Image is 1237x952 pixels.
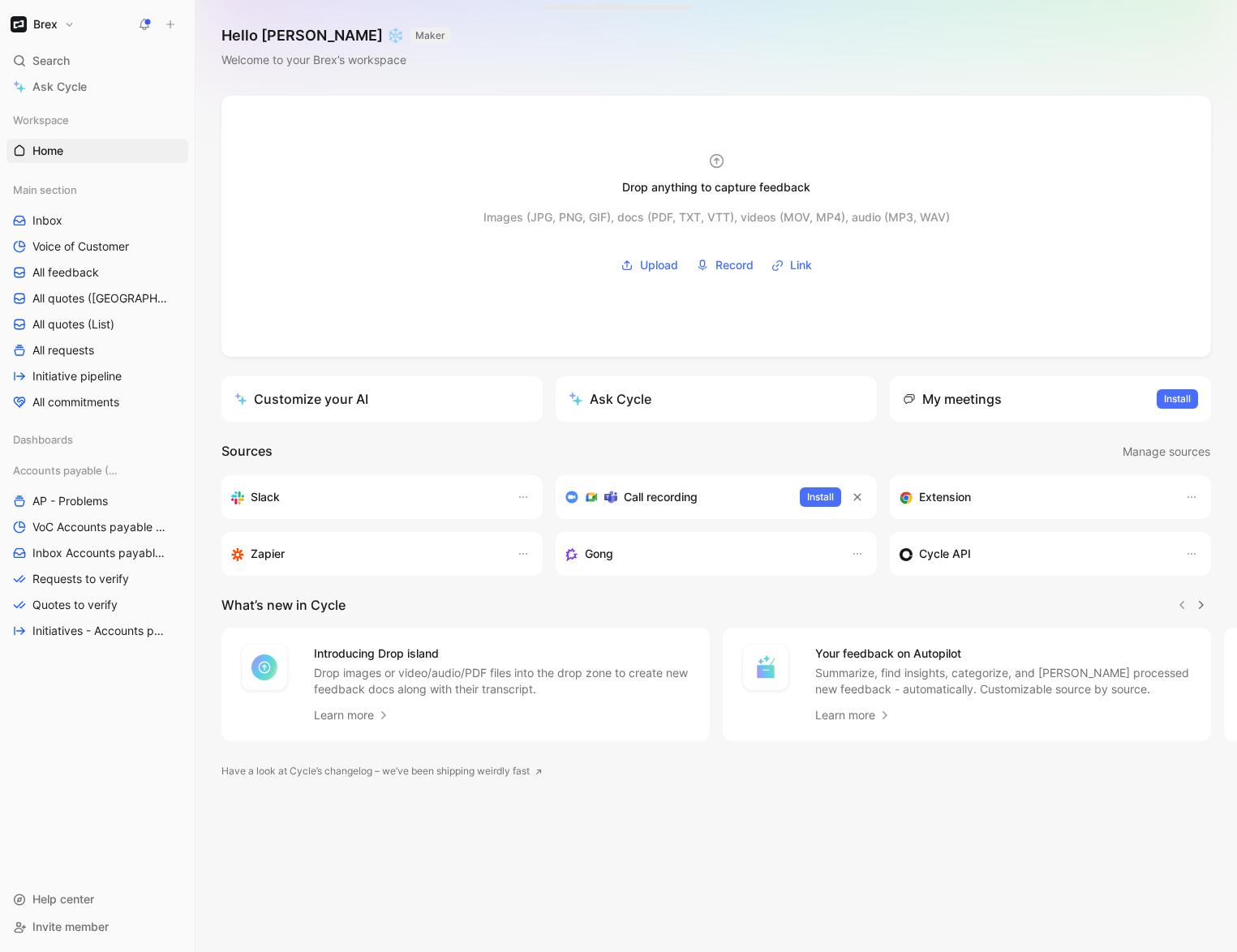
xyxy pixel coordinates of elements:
a: Requests to verify [6,567,188,591]
a: AP - Problems [6,489,188,513]
span: All quotes (List) [32,316,114,332]
div: Accounts payable (AP) [6,458,188,482]
p: Drop images or video/audio/PDF files into the drop zone to create new feedback docs along with th... [314,665,690,697]
a: Inbox [6,208,188,233]
a: Inbox Accounts payable (AP) [6,541,188,565]
span: All quotes ([GEOGRAPHIC_DATA]) [32,290,170,307]
span: Install [807,489,834,505]
a: All quotes (List) [6,312,188,337]
button: BrexBrex [6,13,79,36]
a: All quotes ([GEOGRAPHIC_DATA]) [6,286,188,311]
span: AP - Problems [32,493,108,509]
a: Voice of Customer [6,234,188,259]
span: Install [1164,391,1191,407]
span: Home [32,143,63,159]
span: Main section [13,182,77,198]
span: Quotes to verify [32,597,118,613]
div: Main sectionInboxVoice of CustomerAll feedbackAll quotes ([GEOGRAPHIC_DATA])All quotes (List)All ... [6,178,188,414]
a: VoC Accounts payable (AP) [6,515,188,539]
span: Ask Cycle [32,77,87,96]
button: Record [690,253,759,277]
h2: What’s new in Cycle [221,595,346,615]
a: Learn more [815,705,891,725]
span: Inbox Accounts payable (AP) [32,545,168,561]
div: Help center [6,887,188,911]
a: Ask Cycle [6,75,188,99]
div: Accounts payable (AP)AP - ProblemsVoC Accounts payable (AP)Inbox Accounts payable (AP)Requests to... [6,458,188,643]
div: Sync your customers, send feedback and get updates in Slack [231,487,500,507]
a: Quotes to verify [6,593,188,617]
div: Customize your AI [234,389,368,409]
button: Ask Cycle [556,376,877,422]
h4: Introducing Drop island [314,644,690,663]
div: Capture feedback from anywhere on the web [900,487,1169,507]
div: Capture feedback from your incoming calls [565,544,835,564]
a: Initiatives - Accounts payable (AP) [6,619,188,643]
div: Capture feedback from thousands of sources with Zapier (survey results, recordings, sheets, etc). [231,544,500,564]
div: Dashboards [6,427,188,457]
div: Record & transcribe meetings from Zoom, Meet & Teams. [565,487,787,507]
h3: Extension [919,487,971,507]
span: Initiatives - Accounts payable (AP) [32,623,170,639]
span: VoC Accounts payable (AP) [32,519,167,535]
span: Requests to verify [32,571,129,587]
span: All feedback [32,264,99,281]
span: Invite member [32,920,109,933]
h3: Gong [585,544,613,564]
h3: Zapier [251,544,285,564]
span: Accounts payable (AP) [13,462,122,478]
a: Initiative pipeline [6,364,188,388]
h1: Hello [PERSON_NAME] ❄️ [221,26,450,45]
span: Initiative pipeline [32,368,122,384]
h1: Brex [33,17,58,32]
button: Link [766,253,818,277]
div: Ask Cycle [569,389,651,409]
button: Manage sources [1122,441,1211,462]
div: Search [6,49,188,73]
div: Main section [6,178,188,202]
h3: Slack [251,487,280,507]
button: Upload [615,253,684,277]
span: All requests [32,342,94,358]
span: Inbox [32,212,62,229]
span: Search [32,51,70,71]
a: Home [6,139,188,163]
a: Customize your AI [221,376,543,422]
div: Dashboards [6,427,188,452]
span: Record [715,255,754,275]
button: Install [1157,389,1198,409]
div: Welcome to your Brex’s workspace [221,50,450,70]
a: All commitments [6,390,188,414]
div: Invite member [6,915,188,939]
div: My meetings [903,389,1002,409]
span: Link [790,255,812,275]
img: Brex [11,16,27,32]
div: Workspace [6,108,188,132]
a: Have a look at Cycle’s changelog – we’ve been shipping weirdly fast [221,763,543,779]
span: Dashboards [13,431,73,448]
div: Sync customers & send feedback from custom sources. Get inspired by our favorite use case [900,544,1169,564]
div: Drop anything to capture feedback [622,178,810,197]
span: Workspace [13,112,69,128]
span: Help center [32,892,94,906]
h2: Sources [221,441,273,462]
h3: Cycle API [919,544,971,564]
a: Learn more [314,705,390,725]
span: Voice of Customer [32,238,129,255]
span: All commitments [32,394,119,410]
p: Summarize, find insights, categorize, and [PERSON_NAME] processed new feedback - automatically. C... [815,665,1192,697]
button: Install [800,487,841,507]
h4: Your feedback on Autopilot [815,644,1192,663]
button: MAKER [410,28,450,44]
a: All feedback [6,260,188,285]
h3: Call recording [624,487,698,507]
div: Images (JPG, PNG, GIF), docs (PDF, TXT, VTT), videos (MOV, MP4), audio (MP3, WAV) [483,208,950,227]
span: Manage sources [1123,442,1210,461]
a: All requests [6,338,188,362]
span: Upload [640,255,678,275]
